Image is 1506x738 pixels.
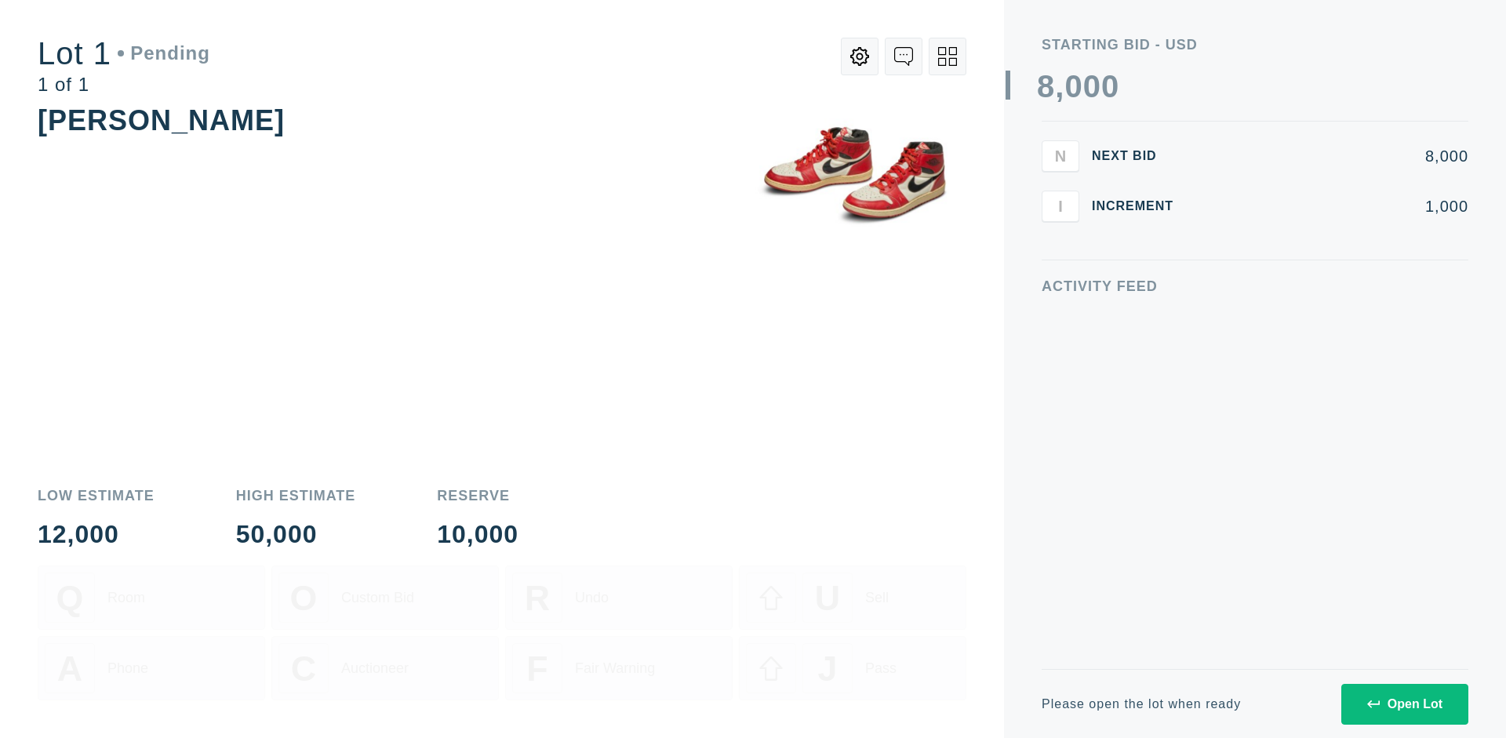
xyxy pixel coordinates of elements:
div: , [1055,71,1064,384]
div: 50,000 [236,522,356,547]
div: Starting Bid - USD [1042,38,1468,52]
div: High Estimate [236,489,356,503]
div: 8,000 [1199,148,1468,164]
div: 1 of 1 [38,75,210,94]
div: Low Estimate [38,489,155,503]
span: I [1058,197,1063,215]
div: [PERSON_NAME] [38,104,285,136]
div: Next Bid [1092,150,1186,162]
div: 0 [1064,71,1082,102]
div: Open Lot [1367,697,1442,711]
div: 1,000 [1199,198,1468,214]
button: I [1042,191,1079,222]
div: Activity Feed [1042,279,1468,293]
div: Increment [1092,200,1186,213]
span: N [1055,147,1066,165]
button: N [1042,140,1079,172]
div: 12,000 [38,522,155,547]
div: 8 [1037,71,1055,102]
div: Pending [118,44,210,63]
div: Lot 1 [38,38,210,69]
div: Reserve [437,489,518,503]
div: 10,000 [437,522,518,547]
div: 0 [1101,71,1119,102]
div: Please open the lot when ready [1042,698,1241,711]
div: 0 [1083,71,1101,102]
button: Open Lot [1341,684,1468,725]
